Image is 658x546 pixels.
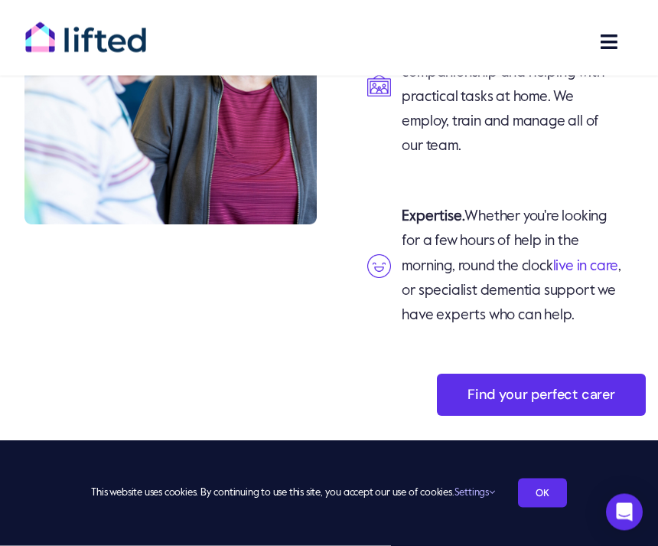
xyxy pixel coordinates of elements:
a: Settings [454,488,495,498]
span: Find your perfect carer [467,387,615,404]
img: Group 411 [367,74,391,97]
p: Whether you're looking for a few hours of help in the morning, round the clock , or specialist de... [402,205,622,328]
a: live in care [553,260,619,274]
p: . [402,12,622,160]
nav: Main Menu [481,23,634,60]
a: Find your perfect carer [437,374,646,417]
span: This website uses cookies. By continuing to use this site, you accept our use of cookies. [91,481,494,505]
img: Vector (1) [367,255,391,279]
strong: Expertise. [402,210,464,224]
a: lifted-logo [24,21,147,37]
div: Open Intercom Messenger [606,494,643,531]
a: OK [518,479,567,508]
